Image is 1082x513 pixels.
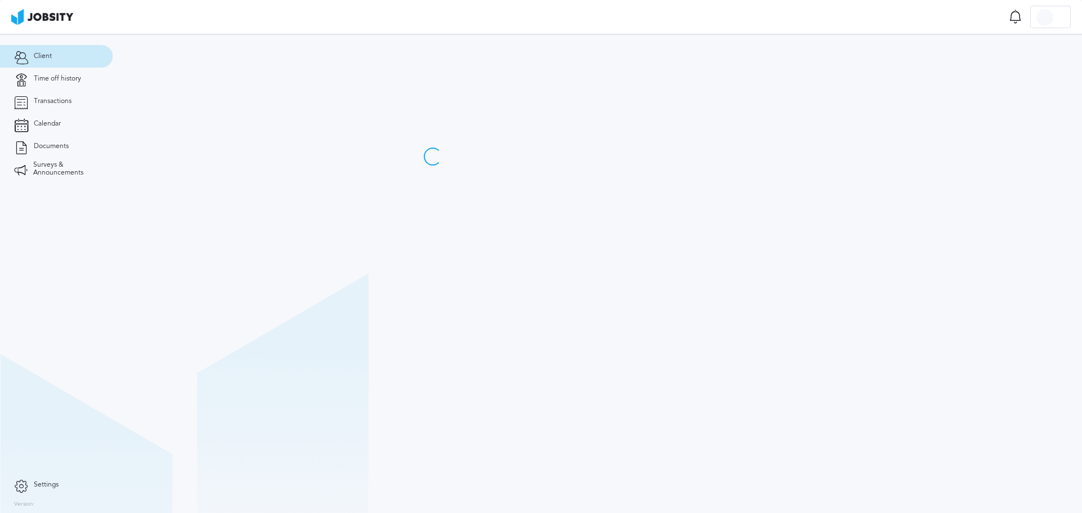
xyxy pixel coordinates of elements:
[14,501,35,508] label: Version:
[34,97,72,105] span: Transactions
[34,481,59,489] span: Settings
[11,9,73,25] img: ab4bad089aa723f57921c736e9817d99.png
[34,75,81,83] span: Time off history
[34,52,52,60] span: Client
[34,120,61,128] span: Calendar
[34,142,69,150] span: Documents
[33,161,99,177] span: Surveys & Announcements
